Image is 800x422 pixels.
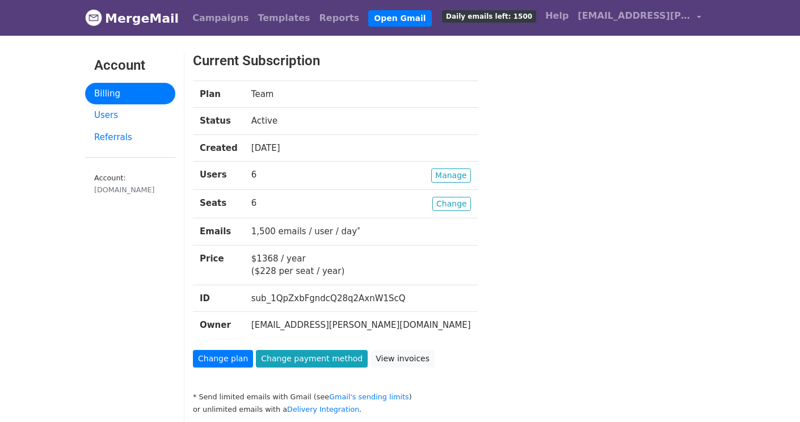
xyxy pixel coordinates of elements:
[85,6,179,30] a: MergeMail
[245,245,478,285] td: $1368 / year ($228 per seat / year)
[85,83,175,105] a: Billing
[193,134,245,162] th: Created
[287,405,359,413] a: Delivery Integration
[315,7,364,29] a: Reports
[253,7,314,29] a: Templates
[94,184,166,195] div: [DOMAIN_NAME]
[245,162,478,190] td: 6
[245,134,478,162] td: [DATE]
[85,9,102,26] img: MergeMail logo
[193,393,412,414] small: * Send limited emails with Gmail (see ) or unlimited emails with a .
[578,9,691,23] span: [EMAIL_ADDRESS][PERSON_NAME][DOMAIN_NAME]
[368,10,431,27] a: Open Gmail
[245,218,478,246] td: 1,500 emails / user / day
[193,285,245,312] th: ID
[245,190,478,218] td: 6
[573,5,706,31] a: [EMAIL_ADDRESS][PERSON_NAME][DOMAIN_NAME]
[193,350,253,368] a: Change plan
[94,57,166,74] h3: Account
[193,53,670,69] h3: Current Subscription
[193,190,245,218] th: Seats
[245,108,478,135] td: Active
[85,126,175,149] a: Referrals
[193,108,245,135] th: Status
[193,162,245,190] th: Users
[442,10,536,23] span: Daily emails left: 1500
[94,174,166,195] small: Account:
[329,393,409,401] a: Gmail's sending limits
[245,285,478,312] td: sub_1QpZxbFgndcQ28q2AxnW1ScQ
[541,5,573,27] a: Help
[85,104,175,126] a: Users
[431,168,471,183] a: Manage
[193,218,245,246] th: Emails
[437,5,541,27] a: Daily emails left: 1500
[370,350,435,368] a: View invoices
[193,245,245,285] th: Price
[193,81,245,108] th: Plan
[256,350,368,368] a: Change payment method
[245,312,478,339] td: [EMAIL_ADDRESS][PERSON_NAME][DOMAIN_NAME]
[432,197,471,211] a: Change
[245,81,478,108] td: Team
[193,312,245,339] th: Owner
[188,7,253,29] a: Campaigns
